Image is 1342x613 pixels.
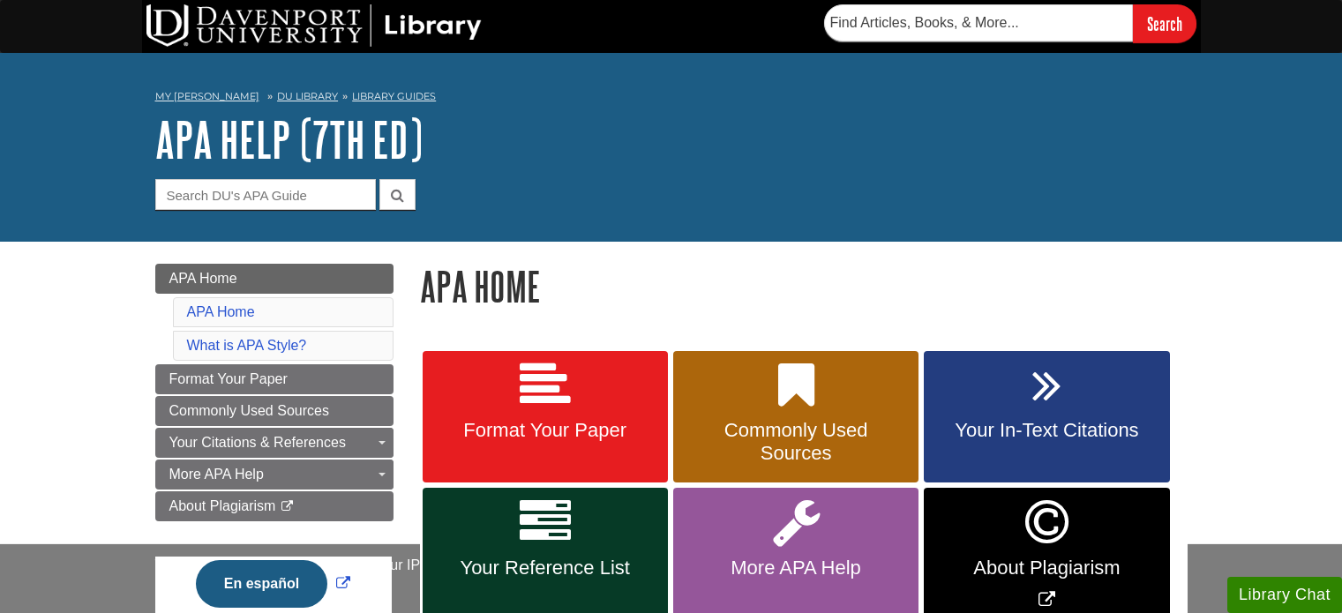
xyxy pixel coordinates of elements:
[436,419,655,442] span: Format Your Paper
[824,4,1196,42] form: Searches DU Library's articles, books, and more
[924,351,1169,483] a: Your In-Text Citations
[436,557,655,579] span: Your Reference List
[196,560,327,608] button: En español
[155,460,394,490] a: More APA Help
[169,435,346,450] span: Your Citations & References
[686,557,905,579] span: More APA Help
[673,351,918,483] a: Commonly Used Sources
[155,264,394,294] a: APA Home
[146,4,482,47] img: DU Library
[187,338,307,353] a: What is APA Style?
[155,85,1188,113] nav: breadcrumb
[169,467,264,482] span: More APA Help
[824,4,1133,41] input: Find Articles, Books, & More...
[155,112,423,167] a: APA Help (7th Ed)
[280,501,295,512] i: This link opens in a new window
[169,371,288,386] span: Format Your Paper
[423,351,668,483] a: Format Your Paper
[420,264,1188,309] h1: APA Home
[155,364,394,394] a: Format Your Paper
[169,498,276,513] span: About Plagiarism
[155,89,259,104] a: My [PERSON_NAME]
[155,396,394,426] a: Commonly Used Sources
[155,491,394,521] a: About Plagiarism
[155,428,394,458] a: Your Citations & References
[686,419,905,465] span: Commonly Used Sources
[277,90,338,102] a: DU Library
[937,557,1156,579] span: About Plagiarism
[169,403,329,418] span: Commonly Used Sources
[169,271,237,286] span: APA Home
[1227,577,1342,613] button: Library Chat
[1133,4,1196,42] input: Search
[937,419,1156,442] span: Your In-Text Citations
[191,576,355,591] a: Link opens in new window
[155,179,376,210] input: Search DU's APA Guide
[187,304,255,319] a: APA Home
[352,90,436,102] a: Library Guides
